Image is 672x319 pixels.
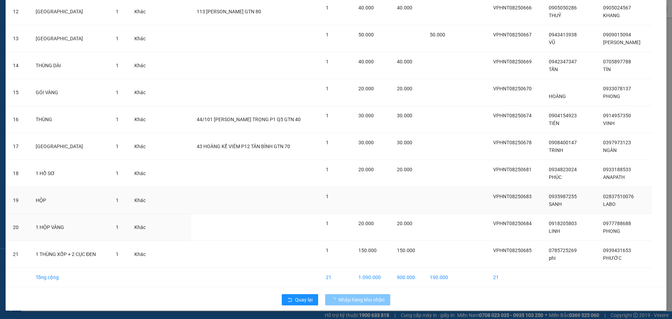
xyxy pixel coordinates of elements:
span: SANH [549,201,562,207]
span: VPHNT08250678 [493,140,532,145]
span: 1 [326,248,329,253]
td: [GEOGRAPHIC_DATA] [30,25,110,52]
button: Nhập hàng kho nhận [325,294,390,305]
td: GÓI VÀNG [30,79,110,106]
span: 20.000 [397,221,412,226]
span: LINH [549,228,560,234]
span: 20.000 [358,167,374,172]
span: 40.000 [358,59,374,64]
td: 1 THÙNG XỐP + 2 CỤC ĐEN [30,241,110,268]
span: 1 [326,59,329,64]
span: 44/101 [PERSON_NAME] TRỌNG P1 Q5 GTN 40 [197,117,301,122]
span: 20.000 [397,86,412,91]
span: 1 [326,113,329,118]
td: 13 [7,25,30,52]
td: 18 [7,160,30,187]
td: Khác [129,52,154,79]
span: 1 [326,221,329,226]
span: 0705897788 [603,59,631,64]
span: 150.000 [397,248,415,253]
span: VPHNT08250674 [493,113,532,118]
span: 113 [PERSON_NAME] GTN 80 [197,9,261,14]
td: 17 [7,133,30,160]
td: Tổng cộng [30,268,110,287]
td: Khác [129,133,154,160]
span: [PERSON_NAME] [603,40,640,45]
td: 1 HỘP VÀNG [30,214,110,241]
td: 21 [7,241,30,268]
span: rollback [287,297,292,303]
span: 0785725269 [549,248,577,253]
span: 30.000 [358,113,374,118]
span: 40.000 [397,5,412,11]
td: 19 [7,187,30,214]
span: VPHNT08250683 [493,194,532,199]
span: HOÀNG [549,93,566,99]
span: 0918205803 [549,221,577,226]
span: TÍN [603,67,611,72]
span: 1 [326,5,329,11]
span: 1 [326,167,329,172]
span: THUỶ [549,13,561,18]
td: Khác [129,25,154,52]
span: 0914957350 [603,113,631,118]
span: PHONG [603,93,620,99]
span: ANAPATH [603,174,625,180]
span: 0935987255 [549,194,577,199]
span: 1 [116,36,119,41]
td: 1 HỒ SƠ [30,160,110,187]
td: 15 [7,79,30,106]
span: 0908400147 [549,140,577,145]
span: 1 [326,32,329,37]
span: 0905050286 [549,5,577,11]
button: rollbackQuay lại [282,294,318,305]
td: THÙNG [30,106,110,133]
td: THÙNG DÀI [30,52,110,79]
td: 20 [7,214,30,241]
span: VPHNT08250670 [493,86,532,91]
span: 1 [326,86,329,91]
span: VPHNT08250684 [493,221,532,226]
td: Khác [129,160,154,187]
span: VPHNT08250685 [493,248,532,253]
span: loading [331,297,338,302]
td: Khác [129,79,154,106]
span: VINH [603,120,615,126]
span: 1 [116,251,119,257]
td: Khác [129,106,154,133]
span: 1 [326,194,329,199]
span: 1 [116,90,119,95]
span: 0397973123 [603,140,631,145]
span: 0939431653 [603,248,631,253]
span: 30.000 [358,140,374,145]
span: 50.000 [430,32,445,37]
span: 0942347347 [549,59,577,64]
span: 0934823024 [549,167,577,172]
td: Khác [129,214,154,241]
span: 1 [116,171,119,176]
span: 1 [116,197,119,203]
span: 1 [326,140,329,145]
span: 20.000 [397,167,412,172]
td: 14 [7,52,30,79]
span: 1 [116,224,119,230]
span: 0943413938 [549,32,577,37]
span: VŨ [549,40,555,45]
span: KHANG [603,13,620,18]
span: 20.000 [358,221,374,226]
span: 30.000 [397,140,412,145]
span: PHONG [603,228,620,234]
span: 0977788688 [603,221,631,226]
span: Quay lại [295,296,313,304]
span: 20.000 [358,86,374,91]
span: Nhập hàng kho nhận [338,296,385,304]
span: 1 [116,144,119,149]
span: TẤN [549,67,558,72]
span: 0905024567 [603,5,631,11]
td: [GEOGRAPHIC_DATA] [30,133,110,160]
span: 1 [116,63,119,68]
span: 1 [116,9,119,14]
span: 150.000 [358,248,377,253]
td: Khác [129,187,154,214]
td: 190.000 [424,268,457,287]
